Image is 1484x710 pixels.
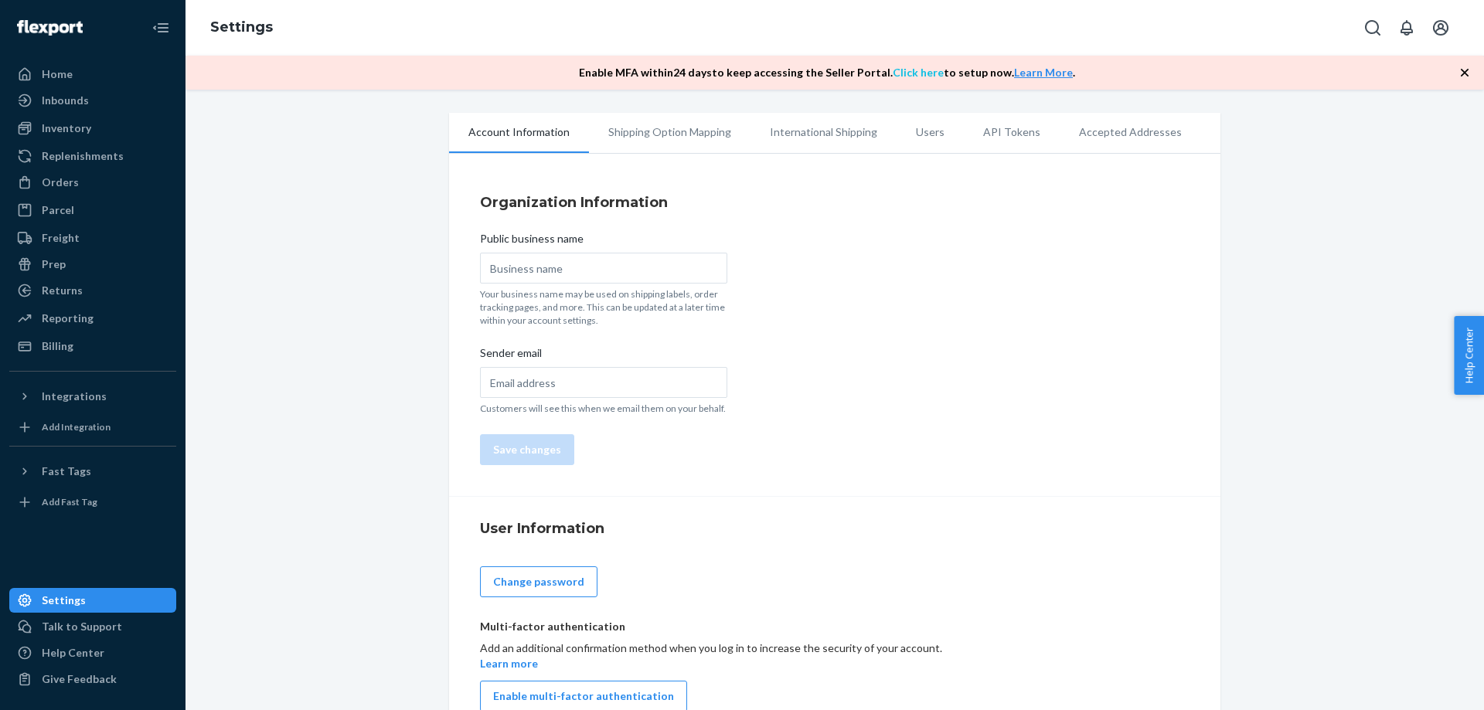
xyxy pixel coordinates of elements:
[210,19,273,36] a: Settings
[1014,66,1073,79] a: Learn More
[1425,12,1456,43] button: Open account menu
[1060,113,1201,151] li: Accepted Addresses
[480,434,574,465] button: Save changes
[480,518,1190,538] h4: User Information
[480,287,727,327] p: Your business name may be used on shipping labels, order tracking pages, and more. This can be up...
[42,283,83,298] div: Returns
[42,464,91,479] div: Fast Tags
[1357,12,1388,43] button: Open Search Box
[42,671,117,687] div: Give Feedback
[9,278,176,303] a: Returns
[9,170,176,195] a: Orders
[480,345,542,367] span: Sender email
[145,12,176,43] button: Close Navigation
[897,113,964,151] li: Users
[42,645,104,661] div: Help Center
[42,256,66,272] div: Prep
[42,148,124,164] div: Replenishments
[9,226,176,250] a: Freight
[480,619,625,634] p: Multi-factor authentication
[480,253,727,284] input: Public business name
[589,113,751,151] li: Shipping Option Mapping
[9,198,176,223] a: Parcel
[9,490,176,515] a: Add Fast Tag
[42,121,91,136] div: Inventory
[9,640,176,665] a: Help Center
[9,88,176,113] a: Inbounds
[480,566,597,597] button: Change password
[964,113,1060,151] li: API Tokens
[9,334,176,358] a: Billing
[9,62,176,87] a: Home
[42,311,94,326] div: Reporting
[480,656,538,671] button: Learn more
[480,402,727,415] p: Customers will see this when we email them on your behalf.
[42,389,107,404] div: Integrations
[893,66,944,79] a: Click here
[17,20,83,36] img: Flexport logo
[198,5,285,50] ol: breadcrumbs
[42,420,111,433] div: Add Integration
[42,175,79,190] div: Orders
[9,667,176,691] button: Give Feedback
[1454,316,1484,395] button: Help Center
[1391,12,1422,43] button: Open notifications
[480,231,584,253] span: Public business name
[9,116,176,141] a: Inventory
[42,66,73,82] div: Home
[42,230,80,246] div: Freight
[42,593,86,608] div: Settings
[9,614,176,639] a: Talk to Support
[9,415,176,440] a: Add Integration
[480,192,1190,212] h4: Organization Information
[9,588,176,613] a: Settings
[9,384,176,409] button: Integrations
[42,338,73,354] div: Billing
[449,113,589,153] li: Account Information
[579,65,1075,80] p: Enable MFA within 24 days to keep accessing the Seller Portal. to setup now. .
[751,113,897,151] li: International Shipping
[42,93,89,108] div: Inbounds
[480,640,944,671] div: Add an additional confirmation method when you log in to increase the security of your account.
[42,202,74,218] div: Parcel
[480,367,727,398] input: Sender email
[42,619,122,634] div: Talk to Support
[9,459,176,484] button: Fast Tags
[9,144,176,168] a: Replenishments
[9,252,176,277] a: Prep
[42,495,97,508] div: Add Fast Tag
[9,306,176,331] a: Reporting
